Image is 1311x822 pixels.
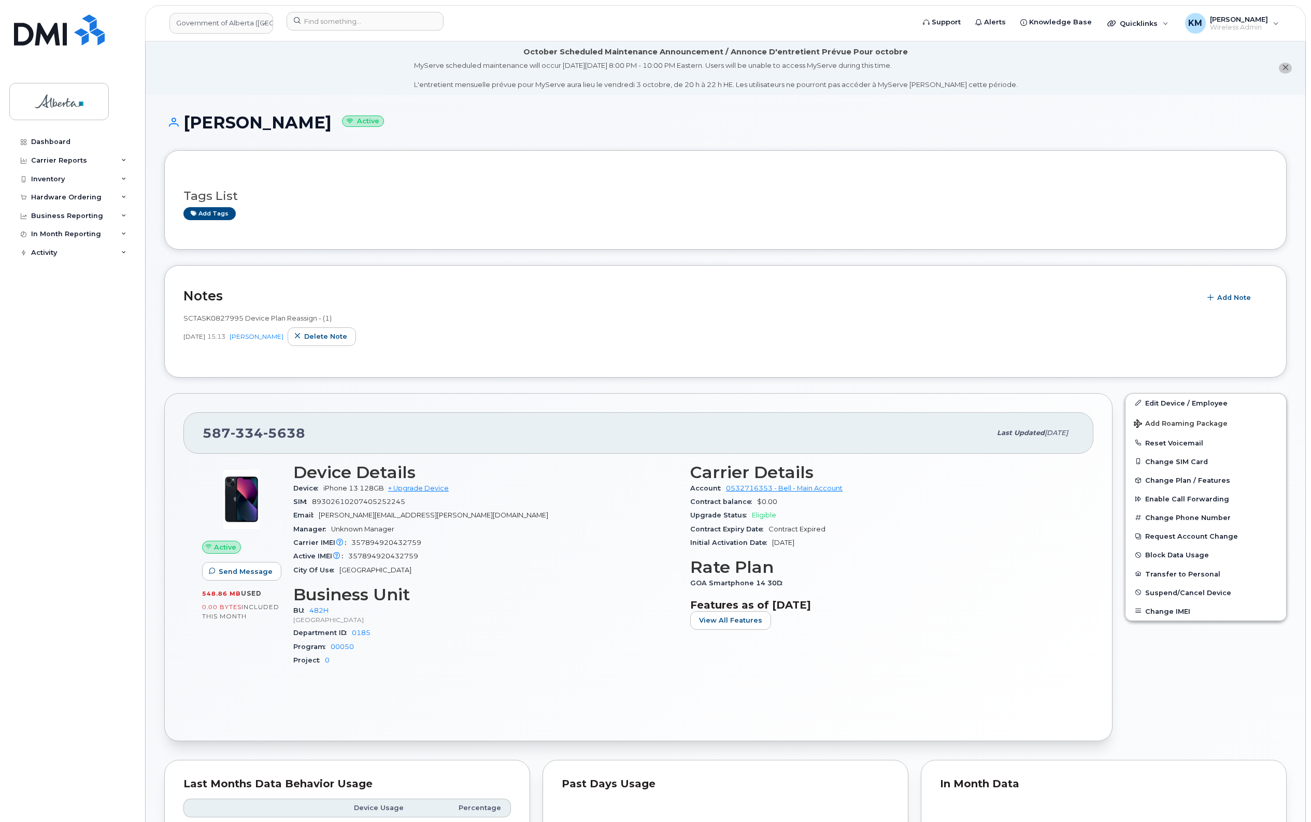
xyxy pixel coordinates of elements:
button: Suspend/Cancel Device [1125,583,1286,602]
img: image20231002-3703462-1ig824h.jpeg [210,468,273,530]
button: Change Phone Number [1125,508,1286,527]
h3: Features as of [DATE] [690,599,1075,611]
span: Add Note [1217,293,1251,302]
span: Last updated [997,429,1045,437]
span: 587 [203,425,305,441]
button: Transfer to Personal [1125,565,1286,583]
a: 0 [325,656,330,664]
span: [DATE] [772,539,794,546]
div: October Scheduled Maintenance Announcement / Annonce D'entretient Prévue Pour octobre [523,47,908,57]
div: Past Days Usage [562,779,889,789]
span: [DATE] [183,332,205,341]
span: 5638 [263,425,305,441]
span: 548.86 MB [202,590,241,597]
span: Active [214,542,236,552]
button: Send Message [202,562,281,581]
span: [PERSON_NAME][EMAIL_ADDRESS][PERSON_NAME][DOMAIN_NAME] [319,511,548,519]
th: Device Usage [304,799,412,817]
span: 0.00 Bytes [202,603,241,611]
button: Block Data Usage [1125,545,1286,564]
span: Account [690,484,726,492]
span: Change Plan / Features [1145,477,1230,484]
div: MyServe scheduled maintenance will occur [DATE][DATE] 8:00 PM - 10:00 PM Eastern. Users will be u... [414,61,1018,90]
span: GOA Smartphone 14 30D [690,579,788,587]
span: 89302610207405252245 [312,498,405,506]
button: View All Features [690,611,771,630]
button: Enable Call Forwarding [1125,489,1286,508]
button: Add Note [1201,289,1260,307]
span: [DATE] [1045,429,1068,437]
span: 15:13 [207,332,225,341]
span: Suspend/Cancel Device [1145,588,1231,596]
span: 357894920432759 [351,539,421,546]
span: Device [293,484,323,492]
span: included this month [202,603,279,620]
span: SIM [293,498,312,506]
button: Change IMEI [1125,602,1286,621]
span: Upgrade Status [690,511,752,519]
span: Program [293,643,331,651]
span: Contract Expired [768,525,825,533]
span: Project [293,656,325,664]
a: [PERSON_NAME] [230,333,283,340]
p: [GEOGRAPHIC_DATA] [293,615,678,624]
th: Percentage [413,799,511,817]
span: Send Message [219,567,273,576]
a: 0185 [352,629,370,637]
h1: [PERSON_NAME] [164,113,1287,132]
h3: Carrier Details [690,463,1075,482]
span: Contract Expiry Date [690,525,768,533]
span: View All Features [699,615,762,625]
a: Add tags [183,207,236,220]
a: 482H [309,607,329,614]
h3: Rate Plan [690,558,1075,576]
span: 334 [231,425,263,441]
span: iPhone 13 128GB [323,484,384,492]
span: Unknown Manager [331,525,394,533]
h3: Tags List [183,190,1267,203]
button: Change Plan / Features [1125,471,1286,489]
span: SCTASK0827995 Device Plan Reassign - (1) [183,314,332,322]
button: Change SIM Card [1125,452,1286,471]
span: City Of Use [293,566,339,574]
a: + Upgrade Device [388,484,449,492]
button: Reset Voicemail [1125,434,1286,452]
h2: Notes [183,288,1195,304]
span: Eligible [752,511,776,519]
span: Carrier IMEI [293,539,351,546]
span: Initial Activation Date [690,539,772,546]
span: Contract balance [690,498,757,506]
span: Email [293,511,319,519]
span: Delete note [304,331,347,341]
span: used [241,589,262,597]
span: Department ID [293,629,352,637]
span: 357894920432759 [348,552,418,560]
span: BU [293,607,309,614]
small: Active [342,116,384,127]
a: 00050 [331,643,354,651]
h3: Device Details [293,463,678,482]
span: $0.00 [757,498,777,506]
button: Add Roaming Package [1125,412,1286,434]
div: Last Months Data Behavior Usage [183,779,511,789]
button: close notification [1279,63,1292,74]
div: In Month Data [940,779,1267,789]
span: Enable Call Forwarding [1145,495,1229,503]
a: 0532716353 - Bell - Main Account [726,484,843,492]
span: Add Roaming Package [1134,420,1228,429]
h3: Business Unit [293,585,678,604]
button: Request Account Change [1125,527,1286,545]
a: Edit Device / Employee [1125,394,1286,412]
span: Active IMEI [293,552,348,560]
span: [GEOGRAPHIC_DATA] [339,566,411,574]
span: Manager [293,525,331,533]
button: Delete note [288,327,356,346]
